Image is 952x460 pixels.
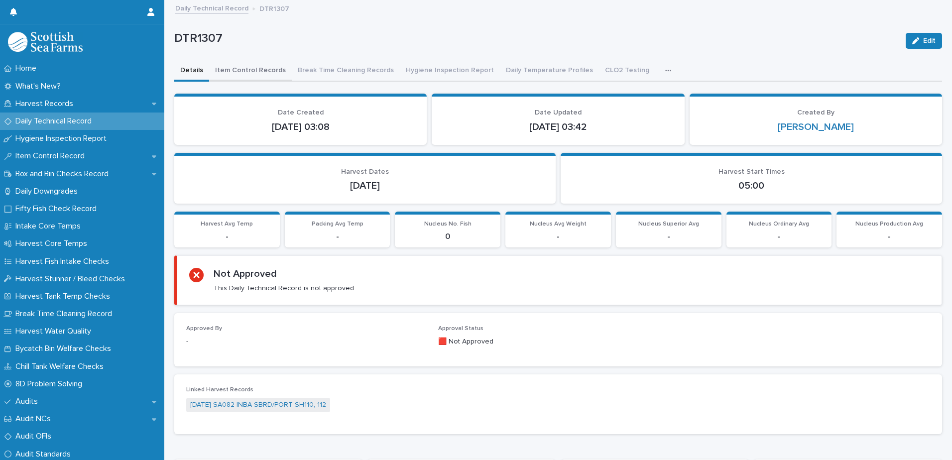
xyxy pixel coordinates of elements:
p: This Daily Technical Record is not approved [214,284,354,293]
p: [DATE] 03:42 [444,121,672,133]
span: Nucleus Avg Weight [530,221,587,227]
p: 8D Problem Solving [11,379,90,389]
p: Hygiene Inspection Report [11,134,115,143]
p: - [186,337,426,347]
p: Harvest Core Temps [11,239,95,248]
span: Approval Status [438,326,483,332]
p: Box and Bin Checks Record [11,169,117,179]
span: Nucleus No. Fish [424,221,472,227]
span: Approved By [186,326,222,332]
p: DTR1307 [259,2,289,13]
span: Harvest Dates [341,168,389,175]
p: Bycatch Bin Welfare Checks [11,344,119,353]
p: Home [11,64,44,73]
span: Date Updated [535,109,582,116]
span: Linked Harvest Records [186,387,253,393]
p: Harvest Stunner / Bleed Checks [11,274,133,284]
p: 🟥 Not Approved [438,337,678,347]
span: Packing Avg Temp [312,221,363,227]
p: Harvest Fish Intake Checks [11,257,117,266]
p: - [291,232,384,241]
p: - [622,232,715,241]
span: Created By [797,109,834,116]
button: Item Control Records [209,61,292,82]
p: Fifty Fish Check Record [11,204,105,214]
span: Harvest Start Times [718,168,785,175]
p: Intake Core Temps [11,222,89,231]
p: [DATE] [186,180,544,192]
p: Harvest Water Quality [11,327,99,336]
p: Daily Technical Record [11,116,100,126]
button: Hygiene Inspection Report [400,61,500,82]
button: Details [174,61,209,82]
span: Nucleus Production Avg [855,221,923,227]
p: Break Time Cleaning Record [11,309,120,319]
button: Edit [906,33,942,49]
p: 0 [401,232,494,241]
span: Nucleus Ordinary Avg [749,221,809,227]
img: mMrefqRFQpe26GRNOUkG [8,32,83,52]
a: [PERSON_NAME] [778,121,854,133]
span: Date Created [278,109,324,116]
p: What's New? [11,82,69,91]
span: Nucleus Superior Avg [638,221,699,227]
button: Break Time Cleaning Records [292,61,400,82]
p: - [732,232,826,241]
button: CLO2 Testing [599,61,655,82]
p: Audits [11,397,46,406]
h2: Not Approved [214,268,277,280]
p: Daily Downgrades [11,187,86,196]
p: Harvest Records [11,99,81,109]
p: Item Control Record [11,151,93,161]
p: Harvest Tank Temp Checks [11,292,118,301]
p: - [842,232,936,241]
p: [DATE] 03:08 [186,121,415,133]
button: Daily Temperature Profiles [500,61,599,82]
p: Audit NCs [11,414,59,424]
span: Edit [923,37,936,44]
p: Chill Tank Welfare Checks [11,362,112,371]
a: [DATE] SA082 INBA-SBRD/PORT SH110, 112 [190,400,326,410]
p: Audit Standards [11,450,79,459]
p: - [511,232,605,241]
p: DTR1307 [174,31,898,46]
a: Daily Technical Record [175,2,248,13]
p: 05:00 [573,180,930,192]
p: Audit OFIs [11,432,59,441]
p: - [180,232,274,241]
span: Harvest Avg Temp [201,221,253,227]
